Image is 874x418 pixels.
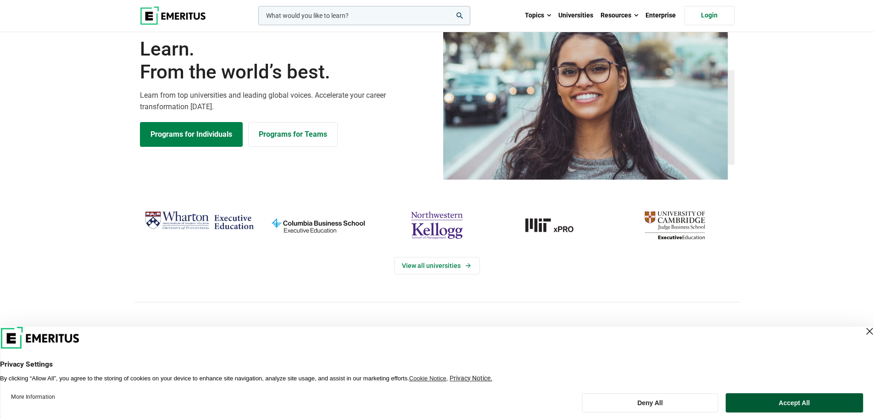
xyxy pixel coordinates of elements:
[501,207,611,243] a: MIT-xPRO
[394,257,480,274] a: View Universities
[443,11,728,180] img: Learn from the world's best
[140,61,432,84] span: From the world’s best.
[263,207,373,243] img: columbia-business-school
[684,6,735,25] a: Login
[140,89,432,113] p: Learn from top universities and leading global voices. Accelerate your career transformation [DATE].
[382,207,492,243] img: northwestern-kellogg
[140,122,243,147] a: Explore Programs
[248,122,338,147] a: Explore for Business
[258,6,470,25] input: woocommerce-product-search-field-0
[145,207,254,234] img: Wharton Executive Education
[501,207,611,243] img: MIT xPRO
[140,38,432,84] h1: Learn.
[620,207,729,243] img: cambridge-judge-business-school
